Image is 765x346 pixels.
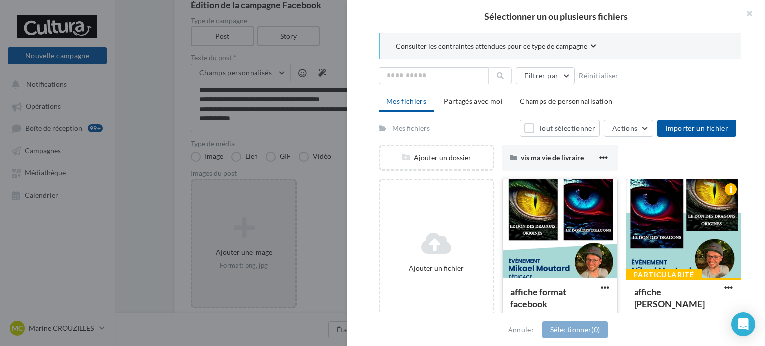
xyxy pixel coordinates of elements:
[386,97,426,105] span: Mes fichiers
[380,153,493,163] div: Ajouter un dossier
[731,312,755,336] div: Open Intercom Messenger
[363,12,749,21] h2: Sélectionner un ou plusieurs fichiers
[591,325,600,334] span: (0)
[392,123,430,133] div: Mes fichiers
[396,41,587,51] span: Consulter les contraintes attendues pour ce type de campagne
[626,269,702,280] div: Particularité
[542,321,608,338] button: Sélectionner(0)
[657,120,736,137] button: Importer un fichier
[634,286,705,309] span: affiche mikael moutard
[516,67,575,84] button: Filtrer par
[665,124,728,132] span: Importer un fichier
[384,263,489,273] div: Ajouter un fichier
[612,124,637,132] span: Actions
[634,312,733,321] div: Format d'image: png
[396,41,596,53] button: Consulter les contraintes attendues pour ce type de campagne
[510,286,566,309] span: affiche format facebook
[520,97,612,105] span: Champs de personnalisation
[575,70,623,82] button: Réinitialiser
[510,312,609,321] div: Format d'image: png
[520,120,600,137] button: Tout sélectionner
[521,153,584,162] span: vis ma vie de livraire
[444,97,503,105] span: Partagés avec moi
[504,324,538,336] button: Annuler
[604,120,653,137] button: Actions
